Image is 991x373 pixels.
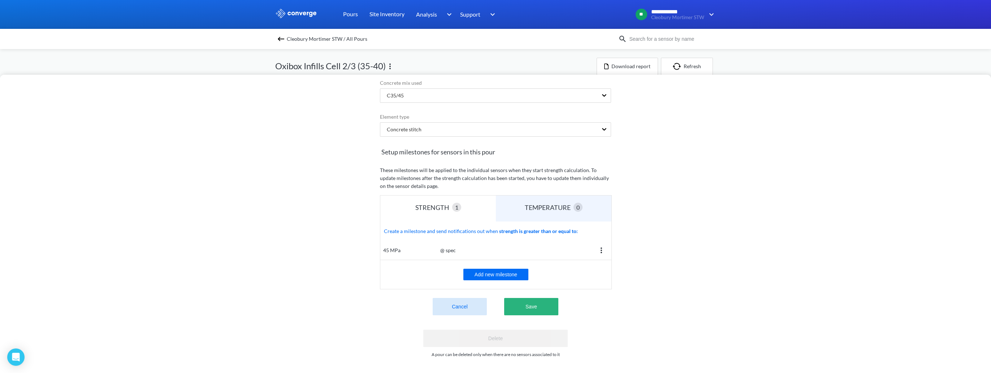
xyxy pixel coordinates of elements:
div: @ spec [440,246,604,254]
button: Save [504,298,558,315]
img: more.svg [597,246,606,255]
img: downArrow.svg [485,10,497,19]
div: Concrete stitch [381,126,421,133]
img: logo_ewhite.svg [275,9,317,18]
div: 45 MPa [380,246,440,254]
button: Cancel [433,298,487,315]
span: Cleobury Mortimer STW [651,15,704,20]
div: TEMPERATURE [525,202,574,212]
div: Open Intercom Messenger [7,348,25,366]
img: icon-search.svg [618,35,627,43]
img: backspace.svg [277,35,285,43]
label: Concrete mix used [380,79,611,87]
span: Analysis [416,10,437,19]
p: A pour can be deleted only when there are no sensors associated to it [432,351,560,358]
span: 1 [455,203,458,212]
div: STRENGTH [415,202,452,212]
b: strength is greater than or equal to: [499,228,578,234]
label: Element type [380,113,611,121]
button: Add new milestone [463,269,528,280]
span: Support [460,10,480,19]
span: Cleobury Mortimer STW / All Pours [287,34,367,44]
span: 0 [576,203,580,212]
p: These milestones will be applied to the individual sensors when they start strength calculation. ... [380,166,611,190]
button: Delete [423,330,568,347]
span: Setup milestones for sensors in this pour [380,147,611,157]
div: C35/45 [381,92,404,100]
span: Create a milestone and send notifications out when [381,227,611,235]
img: downArrow.svg [442,10,454,19]
img: downArrow.svg [704,10,716,19]
input: Search for a sensor by name [627,35,714,43]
